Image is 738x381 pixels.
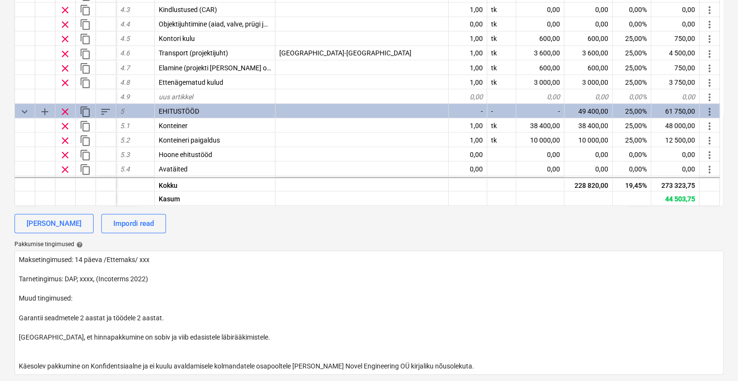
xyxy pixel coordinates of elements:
[155,191,275,206] div: Kasum
[159,35,195,42] span: Kontori kulu
[564,60,613,75] div: 600,00
[449,161,487,176] div: 0,00
[59,4,71,16] span: Eemalda rida
[159,49,228,57] span: Transport (projektijuht)
[613,17,651,31] div: 0,00%
[159,92,193,100] span: uus artikkel
[704,4,715,16] span: Rohkem toiminguid
[651,176,699,190] div: 0,00
[449,46,487,60] div: 1,00
[704,48,715,59] span: Rohkem toiminguid
[120,6,130,13] span: 4.3
[59,105,71,117] span: Eemalda rida
[564,132,613,147] div: 10 000,00
[516,147,564,161] div: 0,00
[14,214,94,233] button: [PERSON_NAME]
[516,118,564,132] div: 38 400,00
[651,132,699,147] div: 12 500,00
[59,19,71,30] span: Eemalda rida
[564,161,613,176] div: 0,00
[651,177,699,191] div: 273 323,75
[704,105,715,117] span: Rohkem toiminguid
[516,104,564,118] div: -
[14,250,724,375] textarea: Maksetingimused: 14 päeva /Ettemaks/ xxx Tarnetingimus: DAP, xxxx, (Incoterms 2022) Muud tingimus...
[487,31,516,46] div: tk
[80,149,91,160] span: Dubleeri rida
[120,35,130,42] span: 4.5
[704,33,715,45] span: Rohkem toiminguid
[120,49,130,57] span: 4.6
[704,91,715,103] span: Rohkem toiminguid
[59,120,71,131] span: Eemalda rida
[516,60,564,75] div: 600,00
[80,120,91,131] span: Dubleeri rida
[59,62,71,74] span: Eemalda rida
[564,31,613,46] div: 600,00
[613,161,651,176] div: 0,00%
[516,132,564,147] div: 10 000,00
[27,217,82,230] div: [PERSON_NAME]
[120,165,130,172] span: 5.4
[80,105,91,117] span: Dubleeri kategooriat
[564,177,613,191] div: 228 820,00
[449,2,487,17] div: 1,00
[516,176,564,190] div: 0,00
[651,31,699,46] div: 750,00
[449,118,487,132] div: 1,00
[613,60,651,75] div: 25,00%
[159,6,217,13] span: Kindlustused (CAR)
[59,163,71,175] span: Eemalda rida
[564,17,613,31] div: 0,00
[159,78,223,86] span: Ettenägematud kulud
[449,89,487,104] div: 0,00
[80,4,91,16] span: Dubleeri rida
[651,89,699,104] div: 0,00
[516,17,564,31] div: 0,00
[516,46,564,60] div: 3 600,00
[704,163,715,175] span: Rohkem toiminguid
[39,105,51,117] span: Lisa reale alamkategooria
[487,46,516,60] div: tk
[613,46,651,60] div: 25,00%
[449,31,487,46] div: 1,00
[704,62,715,74] span: Rohkem toiminguid
[651,104,699,118] div: 61 750,00
[120,107,124,115] span: 5
[516,89,564,104] div: 0,00
[80,62,91,74] span: Dubleeri rida
[14,241,724,249] div: Pakkumise tingimused
[651,161,699,176] div: 0,00
[120,20,130,28] span: 4.4
[651,191,699,206] div: 44 503,75
[690,335,738,381] div: Vestlusvidin
[80,33,91,45] span: Dubleeri rida
[651,75,699,89] div: 3 750,00
[487,118,516,132] div: tk
[159,107,199,115] span: EHITUSTÖÖD
[564,89,613,104] div: 0,00
[113,217,154,230] div: Impordi read
[100,105,111,117] span: Sorteeri read kategooriasiseselt
[19,105,30,117] span: Ahenda kategooria
[613,177,651,191] div: 19,45%
[120,150,130,158] span: 5.3
[80,163,91,175] span: Dubleeri rida
[651,17,699,31] div: 0,00
[613,75,651,89] div: 25,00%
[516,31,564,46] div: 600,00
[613,176,651,190] div: 0,00%
[159,150,212,158] span: Hoone ehitustööd
[159,20,275,28] span: Objektijuhtimine (aiad, valve, prügi jms)
[59,33,71,45] span: Eemalda rida
[516,75,564,89] div: 3 000,00
[704,77,715,88] span: Rohkem toiminguid
[613,104,651,118] div: 25,00%
[159,121,188,129] span: Konteiner
[613,89,651,104] div: 0,00%
[613,2,651,17] div: 0,00%
[159,64,308,71] span: Elamine (projekti kestel objekti lähedal)
[487,60,516,75] div: tk
[564,46,613,60] div: 3 600,00
[651,118,699,132] div: 48 000,00
[120,121,130,129] span: 5.1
